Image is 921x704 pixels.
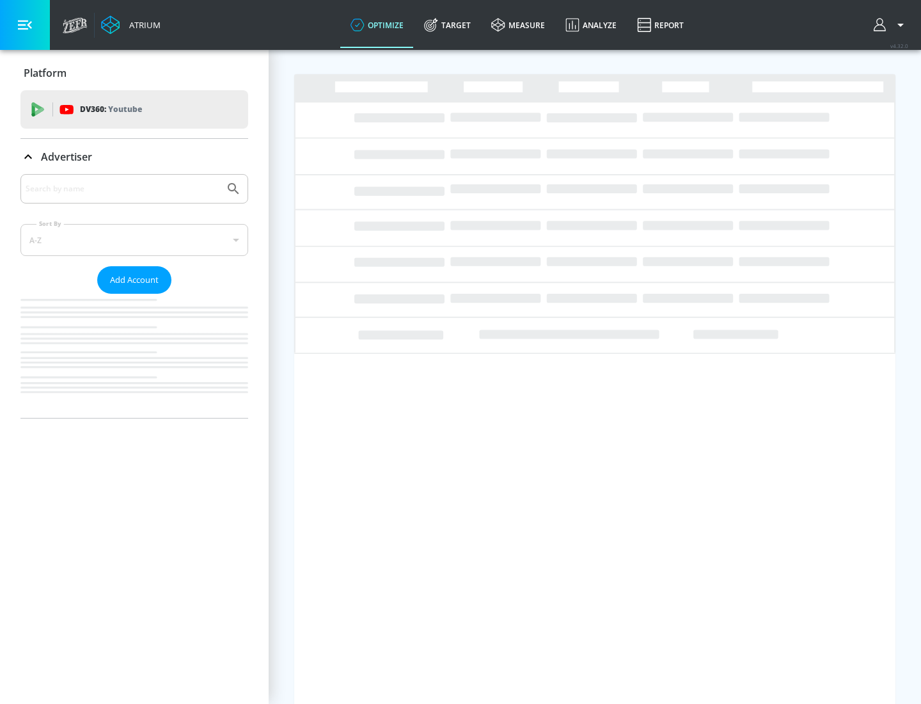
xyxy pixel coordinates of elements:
div: Advertiser [20,174,248,418]
a: Analyze [555,2,627,48]
span: Add Account [110,273,159,287]
nav: list of Advertiser [20,294,248,418]
p: Advertiser [41,150,92,164]
a: optimize [340,2,414,48]
div: Platform [20,55,248,91]
p: Youtube [108,102,142,116]
a: measure [481,2,555,48]
p: Platform [24,66,67,80]
div: Atrium [124,19,161,31]
span: v 4.32.0 [890,42,908,49]
input: Search by name [26,180,219,197]
label: Sort By [36,220,64,228]
div: Advertiser [20,139,248,175]
div: A-Z [20,224,248,256]
a: Report [627,2,694,48]
div: DV360: Youtube [20,90,248,129]
p: DV360: [80,102,142,116]
a: Target [414,2,481,48]
a: Atrium [101,15,161,35]
button: Add Account [97,266,171,294]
